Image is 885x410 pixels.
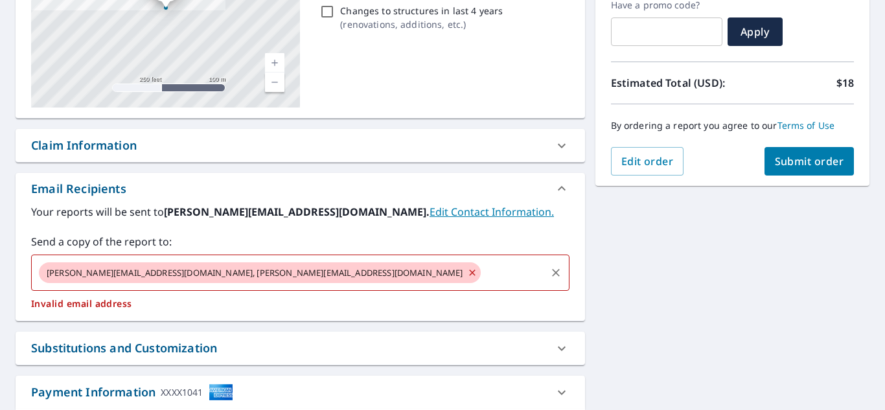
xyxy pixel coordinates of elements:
[728,17,783,46] button: Apply
[31,234,569,249] label: Send a copy of the report to:
[775,154,844,168] span: Submit order
[31,137,137,154] div: Claim Information
[31,298,569,310] p: Invalid email address
[611,147,684,176] button: Edit order
[31,204,569,220] label: Your reports will be sent to
[31,339,217,357] div: Substitutions and Customization
[547,264,565,282] button: Clear
[611,120,854,131] p: By ordering a report you agree to our
[31,383,233,401] div: Payment Information
[764,147,855,176] button: Submit order
[777,119,835,131] a: Terms of Use
[164,205,430,219] b: [PERSON_NAME][EMAIL_ADDRESS][DOMAIN_NAME].
[16,129,585,162] div: Claim Information
[430,205,554,219] a: EditContactInfo
[16,332,585,365] div: Substitutions and Customization
[209,383,233,401] img: cardImage
[621,154,674,168] span: Edit order
[836,75,854,91] p: $18
[265,73,284,92] a: Current Level 17, Zoom Out
[16,173,585,204] div: Email Recipients
[161,383,203,401] div: XXXX1041
[340,17,503,31] p: ( renovations, additions, etc. )
[16,376,585,409] div: Payment InformationXXXX1041cardImage
[39,262,481,283] div: [PERSON_NAME][EMAIL_ADDRESS][DOMAIN_NAME], [PERSON_NAME][EMAIL_ADDRESS][DOMAIN_NAME]
[39,267,471,279] span: [PERSON_NAME][EMAIL_ADDRESS][DOMAIN_NAME], [PERSON_NAME][EMAIL_ADDRESS][DOMAIN_NAME]
[31,180,126,198] div: Email Recipients
[611,75,733,91] p: Estimated Total (USD):
[738,25,772,39] span: Apply
[265,53,284,73] a: Current Level 17, Zoom In
[340,4,503,17] p: Changes to structures in last 4 years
